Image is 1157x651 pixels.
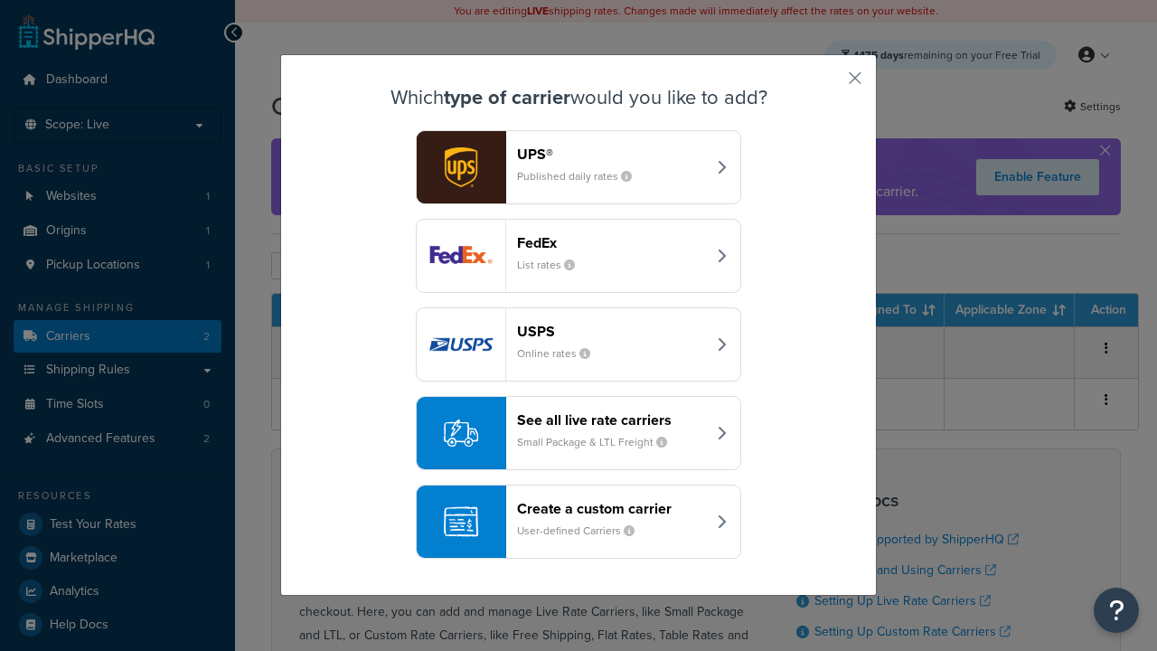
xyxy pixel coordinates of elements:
button: usps logoUSPSOnline rates [416,307,741,382]
img: icon-carrier-liverate-becf4550.svg [444,416,478,450]
small: Online rates [517,345,605,362]
header: See all live rate carriers [517,411,706,429]
button: Open Resource Center [1094,588,1139,633]
header: FedEx [517,234,706,251]
h3: Which would you like to add? [326,87,831,108]
small: User-defined Carriers [517,523,649,539]
img: icon-carrier-custom-c93b8a24.svg [444,505,478,539]
header: UPS® [517,146,706,163]
small: Published daily rates [517,168,646,184]
strong: type of carrier [444,82,570,112]
img: usps logo [417,308,505,381]
small: List rates [517,257,589,273]
header: Create a custom carrier [517,500,706,517]
button: See all live rate carriersSmall Package & LTL Freight [416,396,741,470]
header: USPS [517,323,706,340]
button: Create a custom carrierUser-defined Carriers [416,485,741,559]
small: Small Package & LTL Freight [517,434,682,450]
button: fedEx logoFedExList rates [416,219,741,293]
img: ups logo [417,131,505,203]
img: fedEx logo [417,220,505,292]
button: ups logoUPS®Published daily rates [416,130,741,204]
